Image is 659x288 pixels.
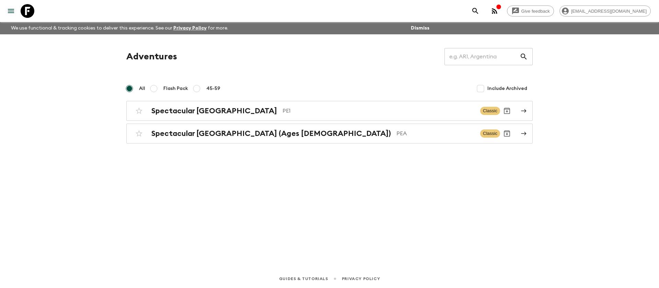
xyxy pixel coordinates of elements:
button: Archive [500,127,514,140]
p: PEA [396,129,475,138]
button: Archive [500,104,514,118]
a: Guides & Tutorials [279,275,328,283]
a: Privacy Policy [173,26,207,31]
a: Spectacular [GEOGRAPHIC_DATA]PE1ClassicArchive [126,101,533,121]
button: Dismiss [409,23,431,33]
h2: Spectacular [GEOGRAPHIC_DATA] [151,106,277,115]
button: menu [4,4,18,18]
span: Include Archived [487,85,527,92]
span: Flash Pack [163,85,188,92]
span: [EMAIL_ADDRESS][DOMAIN_NAME] [567,9,650,14]
span: Classic [480,107,500,115]
p: We use functional & tracking cookies to deliver this experience. See our for more. [8,22,231,34]
span: 45-59 [206,85,220,92]
span: All [139,85,145,92]
a: Spectacular [GEOGRAPHIC_DATA] (Ages [DEMOGRAPHIC_DATA])PEAClassicArchive [126,124,533,143]
h1: Adventures [126,50,177,64]
a: Give feedback [507,5,554,16]
span: Classic [480,129,500,138]
div: [EMAIL_ADDRESS][DOMAIN_NAME] [559,5,651,16]
button: search adventures [469,4,482,18]
p: PE1 [282,107,475,115]
input: e.g. AR1, Argentina [444,47,520,66]
h2: Spectacular [GEOGRAPHIC_DATA] (Ages [DEMOGRAPHIC_DATA]) [151,129,391,138]
span: Give feedback [518,9,554,14]
a: Privacy Policy [342,275,380,283]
